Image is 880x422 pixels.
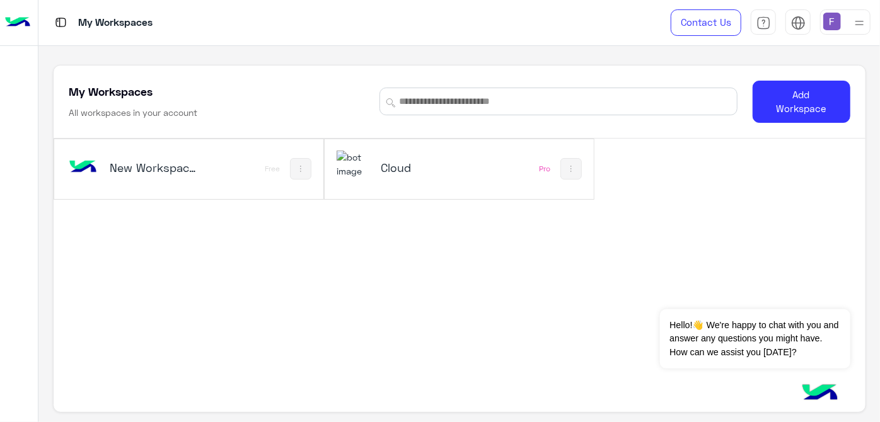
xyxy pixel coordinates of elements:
img: tab [791,16,806,30]
h5: New Workspace 1 [110,160,198,175]
img: 317874714732967 [337,151,371,178]
img: tab [756,16,771,30]
h5: My Workspaces [69,84,153,99]
span: Hello!👋 We're happy to chat with you and answer any questions you might have. How can we assist y... [660,309,850,368]
a: Contact Us [671,9,741,36]
h6: All workspaces in your account [69,106,197,119]
img: userImage [823,13,841,30]
button: Add Workspace [753,81,850,123]
img: profile [852,15,867,31]
img: bot image [66,151,100,185]
img: tab [53,14,69,30]
h5: Cloud [381,160,469,175]
div: Free [265,164,280,174]
a: tab [751,9,776,36]
p: My Workspaces [78,14,153,31]
div: Pro [539,164,550,174]
img: hulul-logo.png [798,372,842,416]
img: Logo [5,9,30,36]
